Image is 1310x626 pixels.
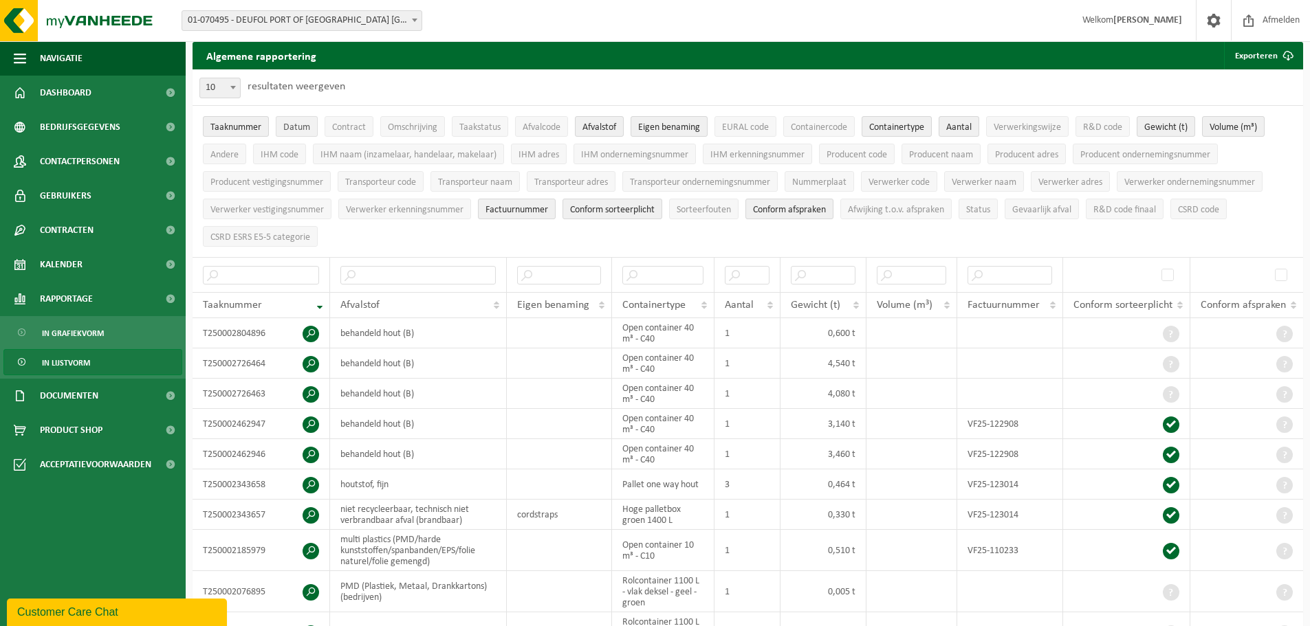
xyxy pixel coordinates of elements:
button: VerwerkingswijzeVerwerkingswijze: Activate to sort [986,116,1069,137]
span: IHM ondernemingsnummer [581,150,688,160]
div: v 4.0.25 [39,22,67,33]
button: Verwerker codeVerwerker code: Activate to sort [861,171,937,192]
td: T250002462947 [193,409,330,439]
td: 1 [714,500,781,530]
span: Afvalcode [523,122,560,133]
span: Producent ondernemingsnummer [1080,150,1210,160]
button: ContractContract: Activate to sort [325,116,373,137]
td: Pallet one way hout [612,469,714,500]
td: Open container 40 m³ - C40 [612,439,714,469]
button: Producent adresProducent adres: Activate to sort [987,144,1066,164]
span: Verwerker naam [952,177,1016,188]
span: Gewicht (t) [1144,122,1188,133]
span: IHM code [261,150,298,160]
td: 0,330 t [780,500,866,530]
td: Open container 40 m³ - C40 [612,379,714,409]
button: Conform afspraken : Activate to sort [745,199,833,219]
span: IHM naam (inzamelaar, handelaar, makelaar) [320,150,496,160]
button: Producent vestigingsnummerProducent vestigingsnummer: Activate to sort [203,171,331,192]
span: Nummerplaat [792,177,847,188]
td: T250002462946 [193,439,330,469]
button: Exporteren [1224,42,1302,69]
span: Omschrijving [388,122,437,133]
button: Transporteur adresTransporteur adres: Activate to sort [527,171,615,192]
span: Sorteerfouten [677,205,731,215]
button: Verwerker ondernemingsnummerVerwerker ondernemingsnummer: Activate to sort [1117,171,1263,192]
td: Hoge palletbox groen 1400 L [612,500,714,530]
button: CSRD ESRS E5-5 categorieCSRD ESRS E5-5 categorie: Activate to sort [203,226,318,247]
span: Taaknummer [203,300,262,311]
button: Verwerker adresVerwerker adres: Activate to sort [1031,171,1110,192]
span: Containertype [622,300,686,311]
button: AantalAantal: Activate to sort [939,116,979,137]
td: VF25-122908 [957,409,1063,439]
span: 01-070495 - DEUFOL PORT OF ANTWERP NV - ANTWERPEN [182,10,422,31]
img: tab_domain_overview_orange.svg [38,80,49,91]
td: 1 [714,318,781,348]
span: Volume (m³) [1210,122,1257,133]
div: Domeinoverzicht [53,81,120,90]
span: R&D code [1083,122,1122,133]
span: Contracten [40,213,94,247]
button: CSRD codeCSRD code: Activate to sort [1170,199,1227,219]
td: T250002343658 [193,469,330,500]
td: T250002076895 [193,571,330,612]
td: 3 [714,469,781,500]
span: Eigen benaming [638,122,700,133]
button: IHM naam (inzamelaar, handelaar, makelaar)IHM naam (inzamelaar, handelaar, makelaar): Activate to... [313,144,504,164]
span: Transporteur code [345,177,416,188]
td: 1 [714,530,781,571]
label: resultaten weergeven [248,81,345,92]
span: Conform sorteerplicht [1073,300,1172,311]
span: Producent adres [995,150,1058,160]
td: PMD (Plastiek, Metaal, Drankkartons) (bedrijven) [330,571,507,612]
span: Gebruikers [40,179,91,213]
span: Contract [332,122,366,133]
button: TaakstatusTaakstatus: Activate to sort [452,116,508,137]
span: Verwerker adres [1038,177,1102,188]
span: Rapportage [40,282,93,316]
button: IHM erkenningsnummerIHM erkenningsnummer: Activate to sort [703,144,812,164]
button: AfvalcodeAfvalcode: Activate to sort [515,116,568,137]
td: Open container 40 m³ - C40 [612,318,714,348]
button: Conform sorteerplicht : Activate to sort [563,199,662,219]
iframe: chat widget [7,596,230,626]
td: 1 [714,571,781,612]
span: Aantal [725,300,754,311]
div: Keywords op verkeer [150,81,235,90]
button: Producent naamProducent naam: Activate to sort [902,144,981,164]
button: OmschrijvingOmschrijving: Activate to sort [380,116,445,137]
td: VF25-122908 [957,439,1063,469]
span: Andere [210,150,239,160]
span: Kalender [40,247,83,282]
button: ContainercodeContainercode: Activate to sort [783,116,855,137]
span: Taaknummer [210,122,261,133]
img: tab_keywords_by_traffic_grey.svg [135,80,146,91]
button: Gewicht (t)Gewicht (t): Activate to sort [1137,116,1195,137]
span: Verwerker vestigingsnummer [210,205,324,215]
span: Transporteur adres [534,177,608,188]
span: Gevaarlijk afval [1012,205,1071,215]
button: IHM ondernemingsnummerIHM ondernemingsnummer: Activate to sort [574,144,696,164]
span: Volume (m³) [877,300,932,311]
td: multi plastics (PMD/harde kunststoffen/spanbanden/EPS/folie naturel/folie gemengd) [330,530,507,571]
td: T250002726464 [193,348,330,379]
td: cordstraps [507,500,612,530]
button: Verwerker erkenningsnummerVerwerker erkenningsnummer: Activate to sort [338,199,471,219]
span: IHM erkenningsnummer [710,150,805,160]
td: 0,464 t [780,469,866,500]
td: behandeld hout (B) [330,318,507,348]
span: IHM adres [518,150,559,160]
span: Acceptatievoorwaarden [40,447,151,482]
td: behandeld hout (B) [330,379,507,409]
span: CSRD code [1178,205,1219,215]
span: Verwerkingswijze [994,122,1061,133]
span: Producent code [827,150,887,160]
button: Afwijking t.o.v. afsprakenAfwijking t.o.v. afspraken: Activate to sort [840,199,952,219]
button: SorteerfoutenSorteerfouten: Activate to sort [669,199,739,219]
button: Transporteur ondernemingsnummerTransporteur ondernemingsnummer : Activate to sort [622,171,778,192]
span: Containertype [869,122,924,133]
td: 1 [714,439,781,469]
span: Conform afspraken [753,205,826,215]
